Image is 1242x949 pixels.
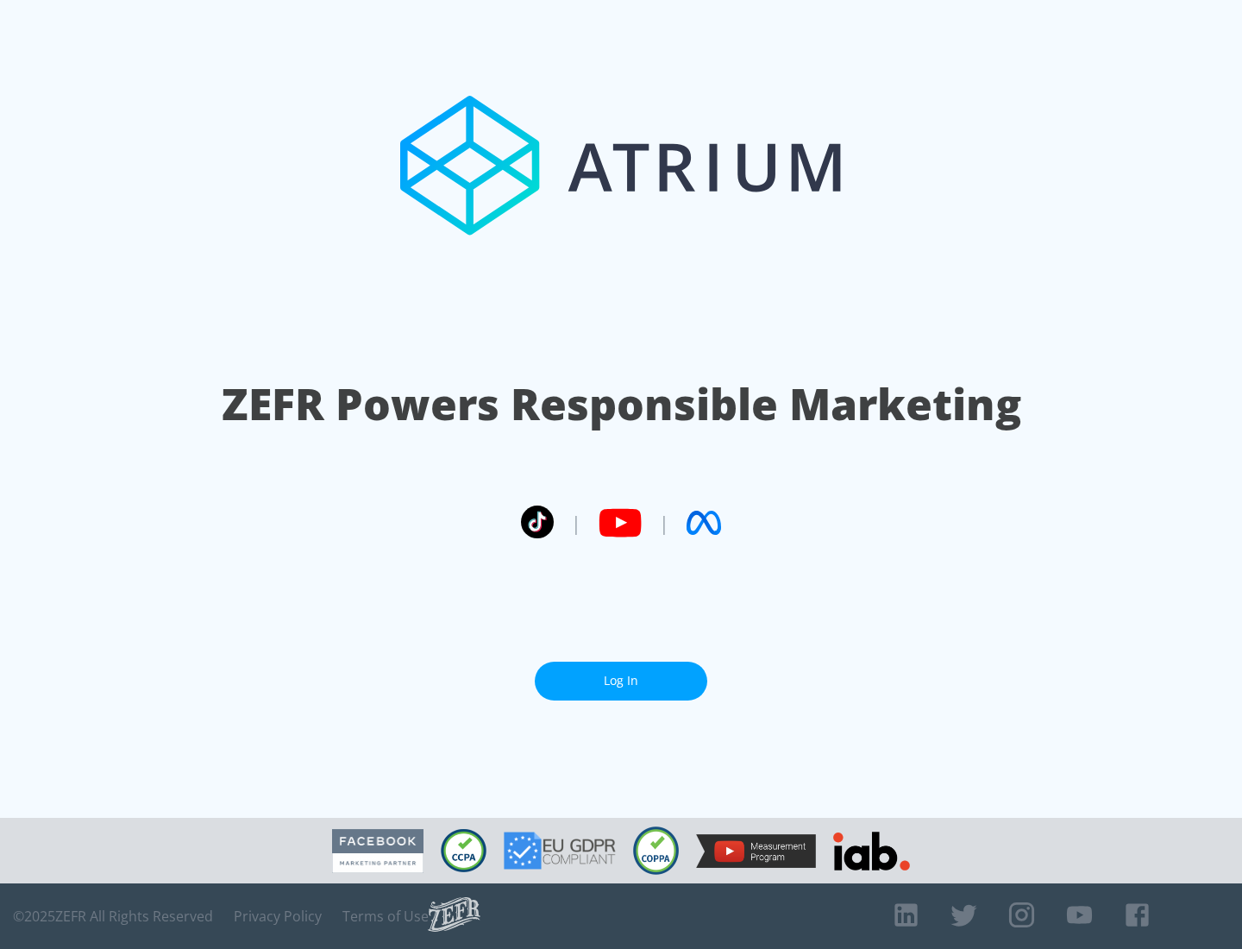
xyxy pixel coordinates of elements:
a: Log In [535,662,707,701]
img: IAB [833,832,910,870]
img: COPPA Compliant [633,826,679,875]
img: YouTube Measurement Program [696,834,816,868]
span: © 2025 ZEFR All Rights Reserved [13,908,213,925]
a: Terms of Use [342,908,429,925]
span: | [571,510,581,536]
h1: ZEFR Powers Responsible Marketing [222,374,1021,434]
img: Facebook Marketing Partner [332,829,423,873]
img: GDPR Compliant [504,832,616,870]
a: Privacy Policy [234,908,322,925]
span: | [659,510,669,536]
img: CCPA Compliant [441,829,486,872]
